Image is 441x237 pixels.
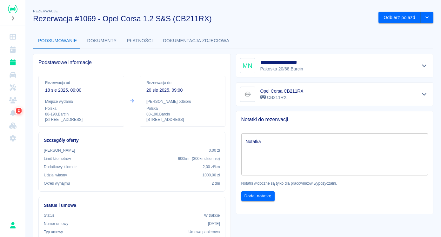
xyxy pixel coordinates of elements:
p: Typ umowy [44,229,63,235]
p: 20 sie 2025, 09:00 [146,87,219,94]
button: Odbierz pojazd [378,12,421,23]
a: Rezerwacje [3,56,23,69]
p: CB211RX [260,94,304,101]
button: Pokaż szczegóły [419,90,430,99]
button: Podsumowanie [33,33,82,49]
p: W trakcie [204,213,220,218]
h6: Status i umowa [44,202,220,209]
p: [STREET_ADDRESS] [45,117,117,122]
span: Notatki do rezerwacji [241,116,428,123]
button: Pokaż szczegóły [419,61,430,70]
a: Dashboard [3,30,23,43]
h6: Opel Corsa CB211RX [260,88,304,94]
span: ( 300 km dziennie ) [192,156,220,161]
div: MN [240,58,255,73]
p: Numer umowy [44,221,68,227]
p: 1000,00 zł [203,172,220,178]
a: Klienci [3,94,23,107]
p: Dodatkowy kilometr [44,164,77,170]
button: Dokumenty [82,33,122,49]
a: Kalendarz [3,43,23,56]
button: Krzysztof Przybyła [6,219,19,232]
button: Dokumentacja zdjęciowa [158,33,235,49]
p: Udział własny [44,172,67,178]
p: 2 dni [212,181,220,186]
a: Ustawienia [3,132,23,145]
p: 88-190 , Barcin [45,111,117,117]
img: Image [241,88,254,101]
p: Polska [146,106,219,111]
p: Status [44,213,55,218]
a: Flota [3,69,23,81]
p: 18 sie 2025, 09:00 [45,87,117,94]
p: Polska [45,106,117,111]
button: Dodaj notatkę [241,191,275,201]
button: drop-down [421,12,433,23]
span: Rezerwacje [33,9,58,13]
p: Umowa papierowa [189,229,220,235]
p: 88-190 , Barcin [146,111,219,117]
p: Miejsce wydania [45,99,117,104]
p: [STREET_ADDRESS] [146,117,219,122]
img: Renthelp [8,5,17,13]
p: 2,00 zł /km [203,164,220,170]
h6: Szczegóły oferty [44,137,220,144]
p: Pakoska 20/68 , Barcin [260,66,309,72]
p: Notatki widoczne są tylko dla pracowników wypożyczalni. [241,181,428,186]
button: Rozwiń nawigację [8,14,17,23]
p: Rezerwacja od [45,80,117,86]
p: Limit kilometrów [44,156,71,161]
p: [DATE] [208,221,220,227]
p: Okres wynajmu [44,181,70,186]
p: [PERSON_NAME] odbioru [146,99,219,104]
a: Powiadomienia [3,107,23,119]
p: Rezerwacja do [146,80,219,86]
h3: Rezerwacja #1069 - Opel Corsa 1.2 S&S (CB211RX) [33,14,373,23]
p: [PERSON_NAME] [44,148,75,153]
a: Widget WWW [3,119,23,132]
p: 0,00 zł [209,148,220,153]
p: 600 km [178,156,220,161]
span: 2 [17,108,21,114]
a: Serwisy [3,81,23,94]
button: Płatności [122,33,158,49]
span: Podstawowe informacje [38,59,225,66]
